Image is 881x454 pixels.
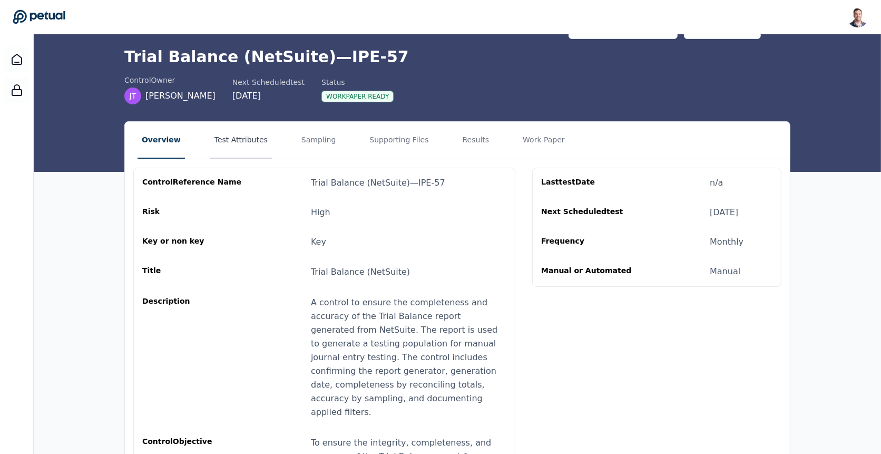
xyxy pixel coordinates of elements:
button: Overview [138,122,185,159]
div: Next Scheduled test [232,77,305,88]
a: SOC [4,78,30,103]
button: Supporting Files [365,122,433,159]
span: [PERSON_NAME] [145,90,216,102]
div: Next Scheduled test [541,206,642,219]
div: Frequency [541,236,642,248]
div: High [311,206,330,219]
button: Test Attributes [210,122,272,159]
div: Title [142,265,243,279]
button: Sampling [297,122,340,159]
div: Risk [142,206,243,219]
div: Status [321,77,394,88]
div: [DATE] [710,206,738,219]
div: control Reference Name [142,177,243,189]
div: Key or non key [142,236,243,248]
button: Results [458,122,494,159]
button: Work Paper [518,122,569,159]
span: JT [130,91,136,101]
div: Manual [710,265,740,278]
div: Description [142,296,243,419]
div: Last test Date [541,177,642,189]
img: Snir Kodesh [847,6,868,27]
div: Trial Balance (NetSuite) — IPE-57 [311,177,445,189]
div: Monthly [710,236,743,248]
a: Go to Dashboard [13,9,65,24]
div: Workpaper Ready [321,91,394,102]
div: Manual or Automated [541,265,642,278]
div: n/a [710,177,723,189]
div: A control to ensure the completeness and accuracy of the Trial Balance report generated from NetS... [311,296,506,419]
h1: Trial Balance (NetSuite) — IPE-57 [124,47,790,66]
div: control Owner [124,75,216,85]
div: Key [311,236,326,248]
span: Trial Balance (NetSuite) [311,267,410,277]
nav: Tabs [125,122,790,159]
a: Dashboard [4,47,30,72]
div: [DATE] [232,90,305,102]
